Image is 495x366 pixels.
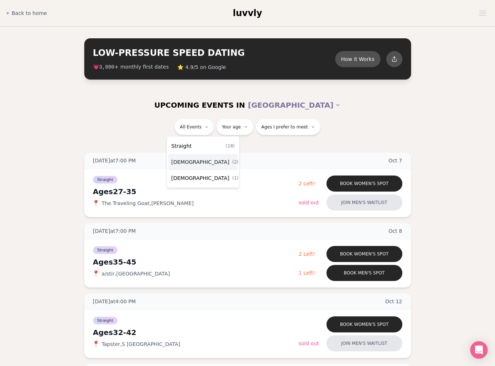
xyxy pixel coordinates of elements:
[171,142,192,150] span: Straight
[226,143,235,149] span: ( 18 )
[232,175,239,181] span: ( 1 )
[171,174,229,182] span: [DEMOGRAPHIC_DATA]
[171,158,229,166] span: [DEMOGRAPHIC_DATA]
[232,159,239,165] span: ( 2 )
